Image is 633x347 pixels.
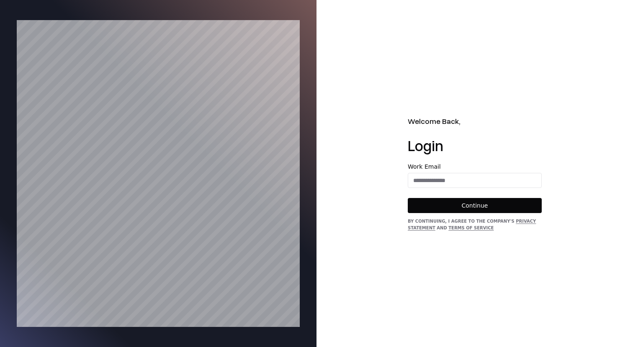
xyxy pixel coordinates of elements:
label: Work Email [408,164,542,170]
a: Terms of Service [448,226,494,230]
h1: Login [408,137,542,154]
div: By continuing, I agree to the Company's and [408,218,542,231]
h2: Welcome Back, [408,116,542,127]
button: Continue [408,198,542,213]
